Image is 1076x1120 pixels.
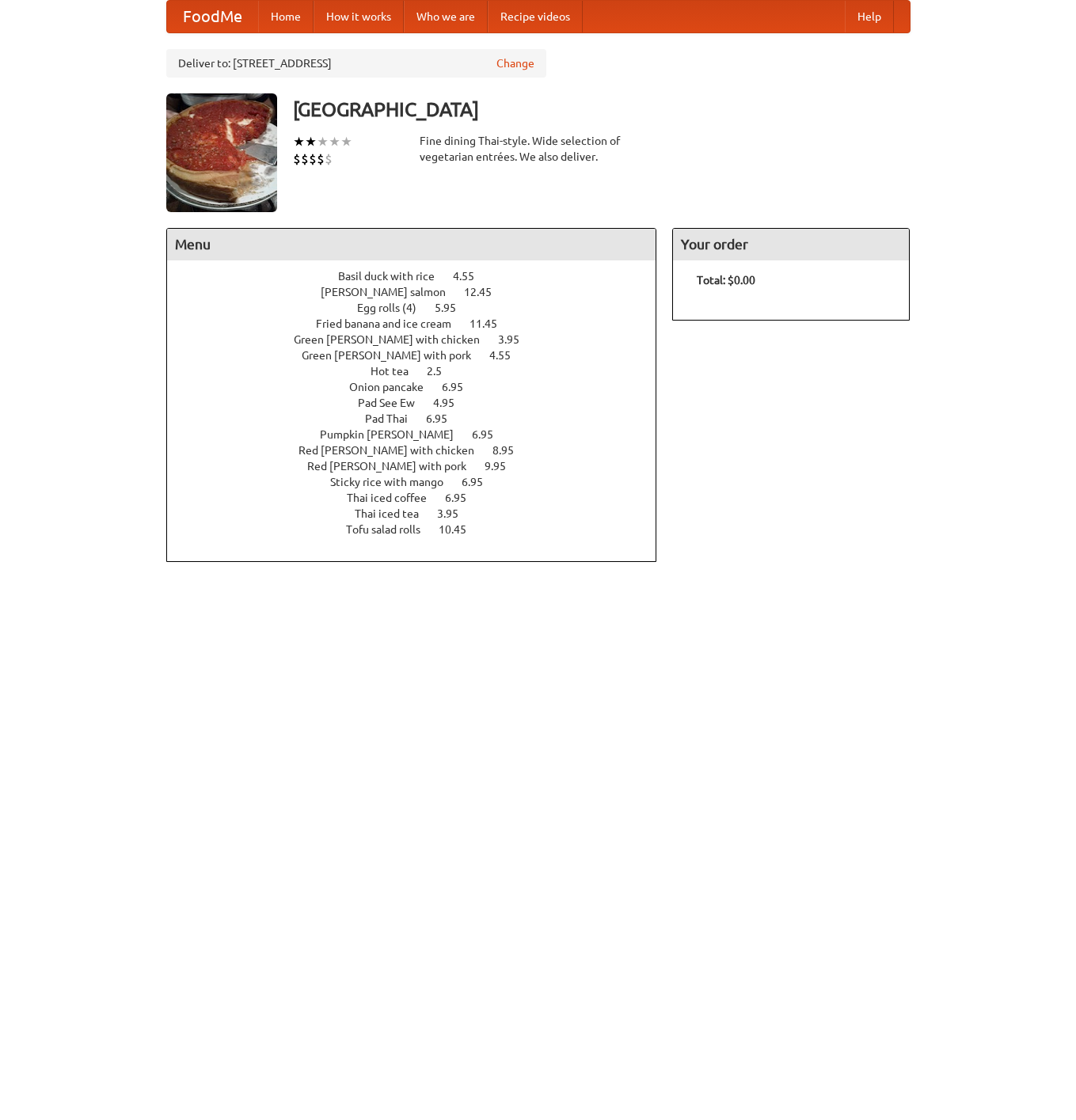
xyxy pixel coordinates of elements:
[426,412,463,425] span: 6.95
[167,229,656,260] h4: Menu
[293,93,911,125] h3: [GEOGRAPHIC_DATA]
[357,302,485,314] a: Egg rolls (4) 5.95
[314,1,404,32] a: How it works
[433,397,470,409] span: 4.95
[167,1,258,32] a: FoodMe
[349,381,439,393] span: Onion pancake
[340,133,352,150] li: ★
[488,1,583,32] a: Recipe videos
[317,150,325,168] li: $
[321,286,521,298] a: [PERSON_NAME] salmon 12.45
[329,133,340,150] li: ★
[404,1,488,32] a: Who we are
[442,381,479,393] span: 6.95
[470,317,513,330] span: 11.45
[330,476,459,488] span: Sticky rice with mango
[498,333,535,346] span: 3.95
[298,444,543,457] a: Red [PERSON_NAME] with chicken 8.95
[166,49,546,78] div: Deliver to: [STREET_ADDRESS]
[330,476,512,488] a: Sticky rice with mango 6.95
[305,133,317,150] li: ★
[462,476,499,488] span: 6.95
[371,365,424,378] span: Hot tea
[298,444,490,457] span: Red [PERSON_NAME] with chicken
[349,381,492,393] a: Onion pancake 6.95
[673,229,909,260] h4: Your order
[302,349,540,362] a: Green [PERSON_NAME] with pork 4.55
[464,286,508,298] span: 12.45
[293,133,305,150] li: ★
[321,286,462,298] span: [PERSON_NAME] salmon
[325,150,333,168] li: $
[365,412,424,425] span: Pad Thai
[307,460,482,473] span: Red [PERSON_NAME] with pork
[427,365,458,378] span: 2.5
[166,93,277,212] img: angular.jpg
[365,412,477,425] a: Pad Thai 6.95
[302,349,487,362] span: Green [PERSON_NAME] with pork
[453,270,490,283] span: 4.55
[445,492,482,504] span: 6.95
[355,507,435,520] span: Thai iced tea
[338,270,504,283] a: Basil duck with rice 4.55
[293,150,301,168] li: $
[697,274,755,287] b: Total: $0.00
[489,349,527,362] span: 4.55
[317,133,329,150] li: ★
[439,523,482,536] span: 10.45
[320,428,523,441] a: Pumpkin [PERSON_NAME] 6.95
[435,302,472,314] span: 5.95
[496,55,534,71] a: Change
[845,1,894,32] a: Help
[301,150,309,168] li: $
[358,397,431,409] span: Pad See Ew
[357,302,432,314] span: Egg rolls (4)
[347,492,443,504] span: Thai iced coffee
[294,333,496,346] span: Green [PERSON_NAME] with chicken
[347,492,496,504] a: Thai iced coffee 6.95
[316,317,467,330] span: Fried banana and ice cream
[307,460,535,473] a: Red [PERSON_NAME] with pork 9.95
[338,270,451,283] span: Basil duck with rice
[355,507,488,520] a: Thai iced tea 3.95
[346,523,496,536] a: Tofu salad rolls 10.45
[485,460,522,473] span: 9.95
[472,428,509,441] span: 6.95
[420,133,657,165] div: Fine dining Thai-style. Wide selection of vegetarian entrées. We also deliver.
[258,1,314,32] a: Home
[316,317,527,330] a: Fried banana and ice cream 11.45
[437,507,474,520] span: 3.95
[309,150,317,168] li: $
[294,333,549,346] a: Green [PERSON_NAME] with chicken 3.95
[358,397,484,409] a: Pad See Ew 4.95
[346,523,436,536] span: Tofu salad rolls
[492,444,530,457] span: 8.95
[371,365,471,378] a: Hot tea 2.5
[320,428,470,441] span: Pumpkin [PERSON_NAME]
